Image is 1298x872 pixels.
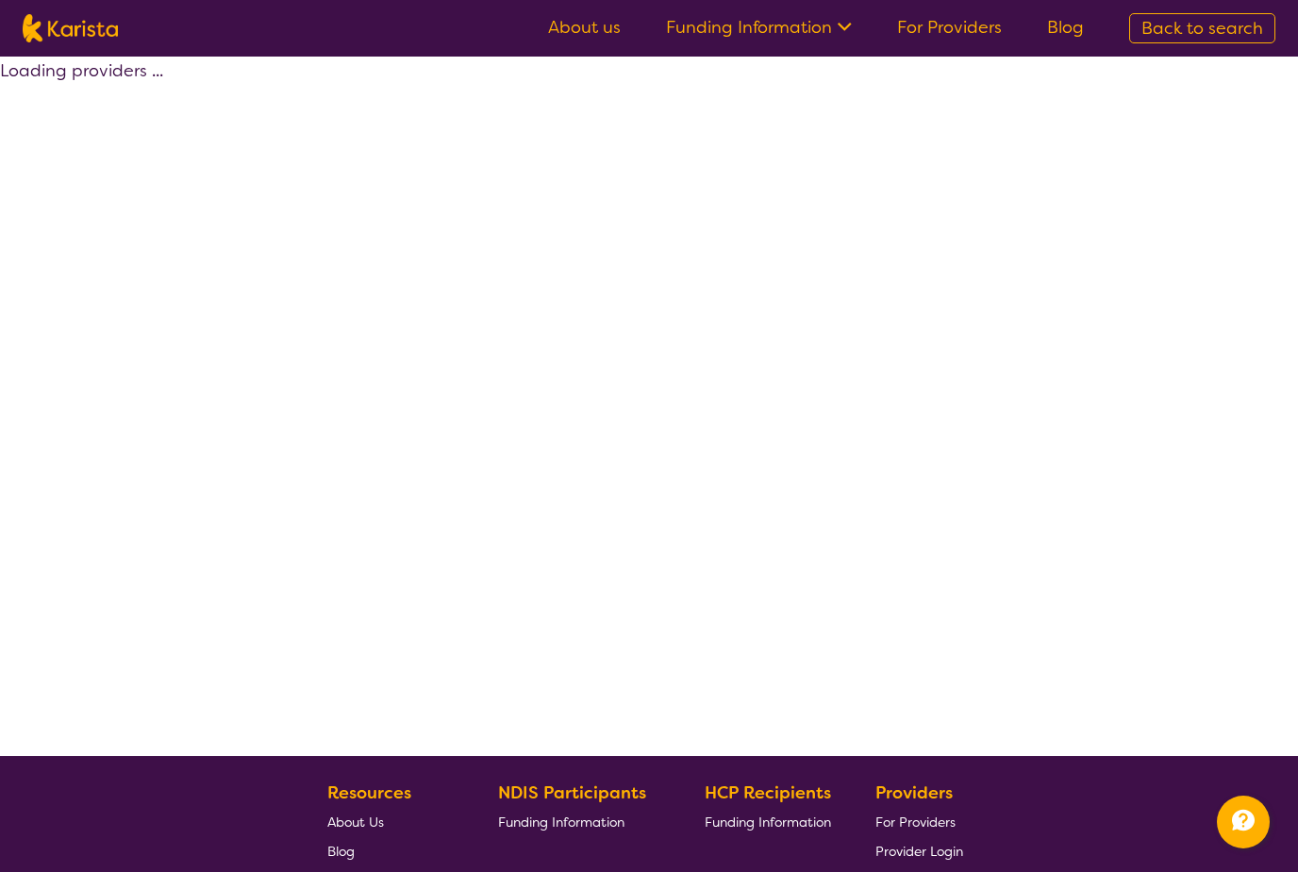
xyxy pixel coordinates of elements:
[498,814,624,831] span: Funding Information
[666,16,852,39] a: Funding Information
[1047,16,1084,39] a: Blog
[23,14,118,42] img: Karista logo
[705,782,831,804] b: HCP Recipients
[1129,13,1275,43] a: Back to search
[327,807,454,836] a: About Us
[705,814,831,831] span: Funding Information
[705,807,831,836] a: Funding Information
[498,782,646,804] b: NDIS Participants
[327,782,411,804] b: Resources
[875,807,963,836] a: For Providers
[327,843,355,860] span: Blog
[875,843,963,860] span: Provider Login
[875,782,953,804] b: Providers
[548,16,621,39] a: About us
[875,836,963,865] a: Provider Login
[1141,17,1263,40] span: Back to search
[1217,796,1270,848] button: Channel Menu
[875,814,956,831] span: For Providers
[897,16,1002,39] a: For Providers
[327,814,384,831] span: About Us
[327,836,454,865] a: Blog
[498,807,660,836] a: Funding Information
